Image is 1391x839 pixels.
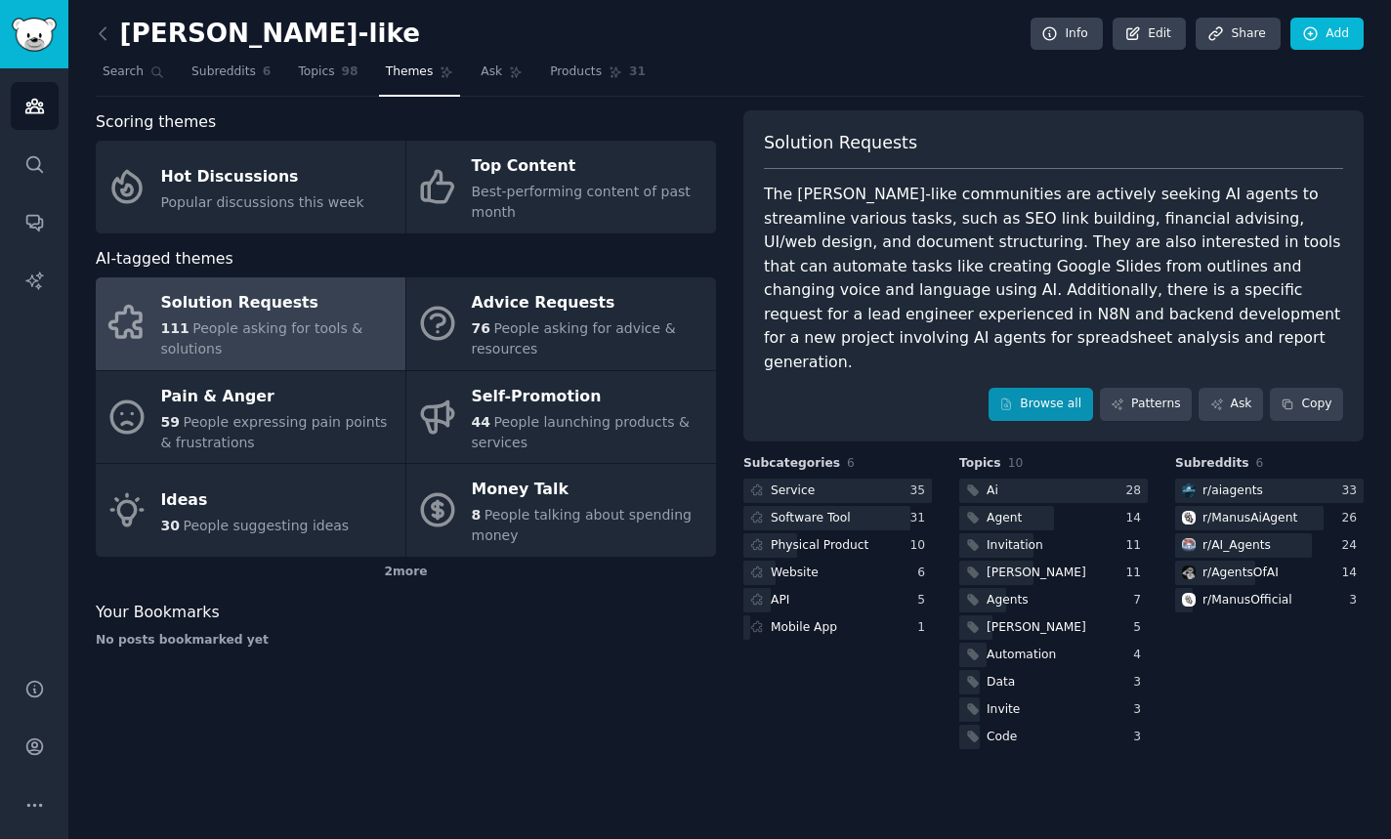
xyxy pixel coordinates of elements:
[96,141,405,233] a: Hot DiscussionsPopular discussions this week
[1341,482,1364,500] div: 33
[1256,456,1264,470] span: 6
[342,63,358,81] span: 98
[550,63,602,81] span: Products
[987,592,1029,609] div: Agents
[987,565,1086,582] div: [PERSON_NAME]
[987,647,1056,664] div: Automation
[1290,18,1364,51] a: Add
[987,482,998,500] div: Ai
[1182,593,1196,607] img: ManusOfficial
[96,247,233,272] span: AI-tagged themes
[1133,592,1148,609] div: 7
[161,414,180,430] span: 59
[191,63,256,81] span: Subreddits
[161,518,180,533] span: 30
[96,557,716,588] div: 2 more
[743,561,932,585] a: Website6
[743,455,840,473] span: Subcategories
[959,725,1148,749] a: Code3
[1175,533,1364,558] a: AI_Agentsr/AI_Agents24
[909,537,932,555] div: 10
[743,588,932,612] a: API5
[959,533,1148,558] a: Invitation11
[472,288,706,319] div: Advice Requests
[406,464,716,557] a: Money Talk8People talking about spending money
[1125,537,1148,555] div: 11
[771,565,819,582] div: Website
[959,670,1148,694] a: Data3
[96,110,216,135] span: Scoring themes
[1031,18,1103,51] a: Info
[1202,510,1297,527] div: r/ ManusAiAgent
[1125,510,1148,527] div: 14
[1341,565,1364,582] div: 14
[909,482,932,500] div: 35
[959,643,1148,667] a: Automation4
[1175,561,1364,585] a: AgentsOfAIr/AgentsOfAI14
[847,456,855,470] span: 6
[743,615,932,640] a: Mobile App1
[1202,482,1263,500] div: r/ aiagents
[1133,619,1148,637] div: 5
[1202,565,1279,582] div: r/ AgentsOfAI
[1008,456,1024,470] span: 10
[917,619,932,637] div: 1
[1182,538,1196,552] img: AI_Agents
[472,507,692,543] span: People talking about spending money
[472,414,690,450] span: People launching products & services
[1341,510,1364,527] div: 26
[472,381,706,412] div: Self-Promotion
[987,701,1020,719] div: Invite
[1202,592,1292,609] div: r/ ManusOfficial
[386,63,434,81] span: Themes
[1133,701,1148,719] div: 3
[96,57,171,97] a: Search
[406,277,716,370] a: Advice Requests76People asking for advice & resources
[1270,388,1343,421] button: Copy
[1182,566,1196,579] img: AgentsOfAI
[472,320,490,336] span: 76
[472,151,706,183] div: Top Content
[103,63,144,81] span: Search
[406,371,716,464] a: Self-Promotion44People launching products & services
[909,510,932,527] div: 31
[472,475,706,506] div: Money Talk
[987,537,1043,555] div: Invitation
[1133,674,1148,692] div: 3
[472,184,691,220] span: Best-performing content of past month
[959,506,1148,530] a: Agent14
[161,381,396,412] div: Pain & Anger
[96,19,420,50] h2: [PERSON_NAME]-like
[161,320,190,336] span: 111
[959,479,1148,503] a: Ai28
[161,320,363,357] span: People asking for tools & solutions
[263,63,272,81] span: 6
[987,729,1017,746] div: Code
[959,561,1148,585] a: [PERSON_NAME]11
[12,18,57,52] img: GummySearch logo
[959,697,1148,722] a: Invite3
[96,277,405,370] a: Solution Requests111People asking for tools & solutions
[1341,537,1364,555] div: 24
[1100,388,1192,421] a: Patterns
[96,464,405,557] a: Ideas30People suggesting ideas
[917,592,932,609] div: 5
[161,288,396,319] div: Solution Requests
[96,601,220,625] span: Your Bookmarks
[161,414,388,450] span: People expressing pain points & frustrations
[771,510,851,527] div: Software Tool
[771,482,815,500] div: Service
[96,632,716,650] div: No posts bookmarked yet
[771,537,868,555] div: Physical Product
[472,414,490,430] span: 44
[96,371,405,464] a: Pain & Anger59People expressing pain points & frustrations
[1182,483,1196,497] img: aiagents
[1349,592,1364,609] div: 3
[472,320,676,357] span: People asking for advice & resources
[989,388,1093,421] a: Browse all
[771,619,837,637] div: Mobile App
[481,63,502,81] span: Ask
[298,63,334,81] span: Topics
[1199,388,1263,421] a: Ask
[743,506,932,530] a: Software Tool31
